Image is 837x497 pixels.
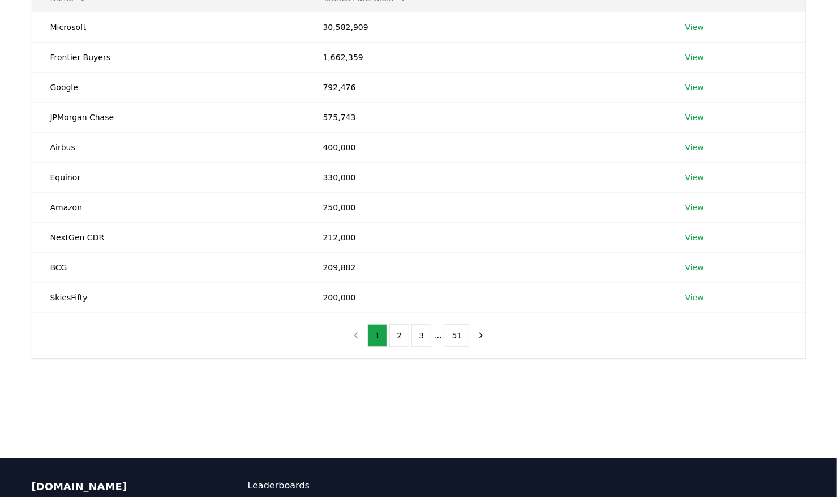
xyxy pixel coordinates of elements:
td: Airbus [32,132,305,162]
button: 2 [389,324,409,347]
td: 575,743 [305,102,667,132]
td: 400,000 [305,132,667,162]
a: View [685,82,704,93]
td: Equinor [32,162,305,192]
a: View [685,202,704,213]
button: next page [471,324,491,347]
td: Amazon [32,192,305,222]
button: 3 [411,324,431,347]
td: Google [32,72,305,102]
td: BCG [32,252,305,282]
td: NextGen CDR [32,222,305,252]
a: View [685,172,704,183]
a: View [685,232,704,243]
td: 1,662,359 [305,42,667,72]
button: 51 [445,324,470,347]
td: 30,582,909 [305,12,667,42]
li: ... [433,329,442,342]
td: 250,000 [305,192,667,222]
td: 212,000 [305,222,667,252]
a: View [685,262,704,273]
a: View [685,292,704,303]
td: Microsoft [32,12,305,42]
button: 1 [368,324,388,347]
a: Leaderboards [248,479,419,492]
a: View [685,22,704,33]
td: JPMorgan Chase [32,102,305,132]
td: 330,000 [305,162,667,192]
td: Frontier Buyers [32,42,305,72]
td: 200,000 [305,282,667,312]
a: View [685,112,704,123]
p: [DOMAIN_NAME] [32,479,203,495]
td: SkiesFifty [32,282,305,312]
td: 792,476 [305,72,667,102]
a: View [685,142,704,153]
td: 209,882 [305,252,667,282]
a: View [685,52,704,63]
